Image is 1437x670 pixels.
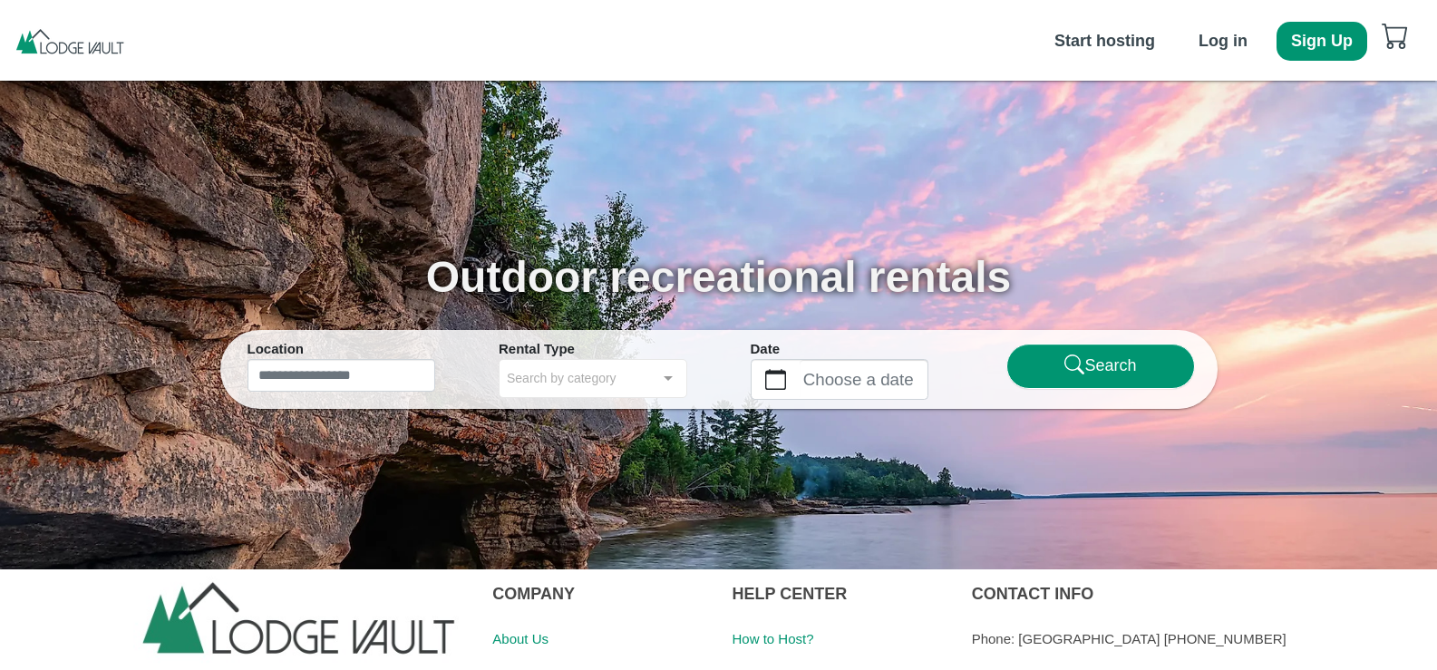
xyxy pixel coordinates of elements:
[751,339,939,360] div: Date
[1064,354,1085,375] svg: search
[972,569,1423,618] div: CONTACT INFO
[1040,22,1170,61] button: Start hosting
[248,339,436,360] div: Location
[14,27,126,54] img: pAKp5ICTv7cAAAAASUVORK5CYII=
[492,569,704,618] div: COMPANY
[492,631,549,646] a: About Us
[972,618,1423,659] div: Phone: [GEOGRAPHIC_DATA] [PHONE_NUMBER]
[752,360,800,399] button: calendar
[732,569,944,618] div: HELP CENTER
[800,360,927,399] label: Choose a date
[1277,22,1367,61] button: Sign Up
[426,253,1012,301] span: Outdoor recreational rentals
[732,631,813,646] a: How to Host?
[1006,344,1195,389] button: searchSearch
[507,367,617,388] span: Search by category
[1054,32,1155,50] b: Start hosting
[765,369,786,390] svg: calendar
[1291,32,1353,50] b: Sign Up
[1184,22,1262,61] button: Log in
[499,339,687,360] div: Rental Type
[1382,22,1409,49] svg: cart
[1199,32,1248,50] b: Log in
